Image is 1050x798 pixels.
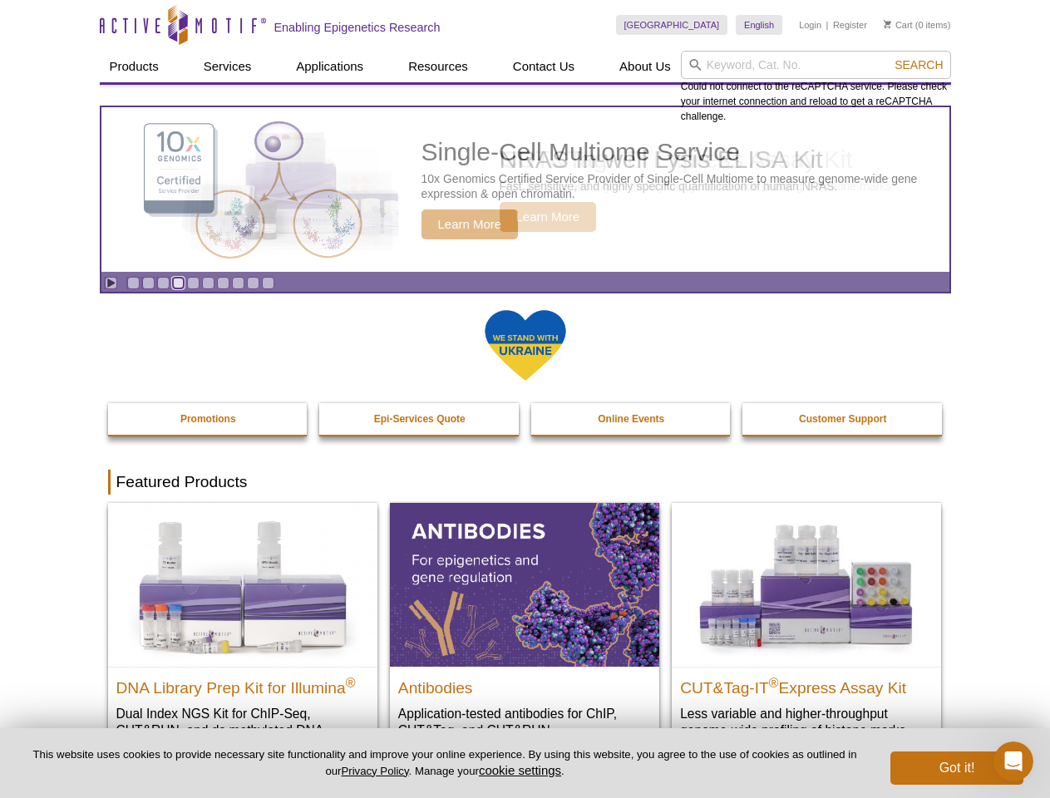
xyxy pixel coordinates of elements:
strong: Online Events [598,413,664,425]
a: Privacy Policy [341,765,408,777]
a: Login [799,19,821,31]
a: Applications [286,51,373,82]
li: | [826,15,829,35]
input: Keyword, Cat. No. [681,51,951,79]
a: CUT&Tag-IT® Express Assay Kit CUT&Tag-IT®Express Assay Kit Less variable and higher-throughput ge... [672,503,941,755]
a: English [736,15,782,35]
h2: Featured Products [108,470,943,495]
a: Go to slide 3 [157,277,170,289]
img: Your Cart [884,20,891,28]
a: Register [833,19,867,31]
article: Single-Cell Multiome Service [101,107,949,272]
a: Resources [398,51,478,82]
a: Cart [884,19,913,31]
p: Less variable and higher-throughput genome-wide profiling of histone marks​. [680,705,933,739]
img: We Stand With Ukraine [484,308,567,382]
h2: CUT&Tag-IT Express Assay Kit [680,672,933,697]
h2: Enabling Epigenetics Research [274,20,441,35]
img: All Antibodies [390,503,659,666]
button: cookie settings [479,763,561,777]
a: About Us [609,51,681,82]
h2: Single-Cell Multiome Service [421,140,941,165]
a: Customer Support [742,403,944,435]
h2: DNA Library Prep Kit for Illumina [116,672,369,697]
a: Go to slide 6 [202,277,214,289]
iframe: Intercom live chat [993,741,1033,781]
a: All Antibodies Antibodies Application-tested antibodies for ChIP, CUT&Tag, and CUT&RUN. [390,503,659,755]
sup: ® [346,675,356,689]
img: DNA Library Prep Kit for Illumina [108,503,377,666]
a: Go to slide 1 [127,277,140,289]
p: This website uses cookies to provide necessary site functionality and improve your online experie... [27,747,863,779]
strong: Promotions [180,413,236,425]
div: Could not connect to the reCAPTCHA service. Please check your internet connection and reload to g... [681,51,951,124]
a: Go to slide 2 [142,277,155,289]
a: Go to slide 7 [217,277,229,289]
span: Learn More [421,209,519,239]
h2: Antibodies [398,672,651,697]
a: Toggle autoplay [105,277,117,289]
a: [GEOGRAPHIC_DATA] [616,15,728,35]
p: 10x Genomics Certified Service Provider of Single-Cell Multiome to measure genome-wide gene expre... [421,171,941,201]
a: Promotions [108,403,309,435]
img: CUT&Tag-IT® Express Assay Kit [672,503,941,666]
a: Online Events [531,403,732,435]
a: Go to slide 5 [187,277,200,289]
a: Go to slide 8 [232,277,244,289]
a: Go to slide 9 [247,277,259,289]
sup: ® [769,675,779,689]
a: Products [100,51,169,82]
p: Dual Index NGS Kit for ChIP-Seq, CUT&RUN, and ds methylated DNA assays. [116,705,369,756]
p: Application-tested antibodies for ChIP, CUT&Tag, and CUT&RUN. [398,705,651,739]
a: Single-Cell Multiome Service Single-Cell Multiome Service 10x Genomics Certified Service Provider... [101,107,949,272]
a: Go to slide 4 [172,277,185,289]
a: Services [194,51,262,82]
button: Search [890,57,948,72]
strong: Customer Support [799,413,886,425]
strong: Epi-Services Quote [374,413,466,425]
a: Contact Us [503,51,584,82]
a: Epi-Services Quote [319,403,520,435]
a: Go to slide 10 [262,277,274,289]
li: (0 items) [884,15,951,35]
span: Search [895,58,943,71]
img: Single-Cell Multiome Service [128,114,377,266]
button: Got it! [890,751,1023,785]
a: DNA Library Prep Kit for Illumina DNA Library Prep Kit for Illumina® Dual Index NGS Kit for ChIP-... [108,503,377,771]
